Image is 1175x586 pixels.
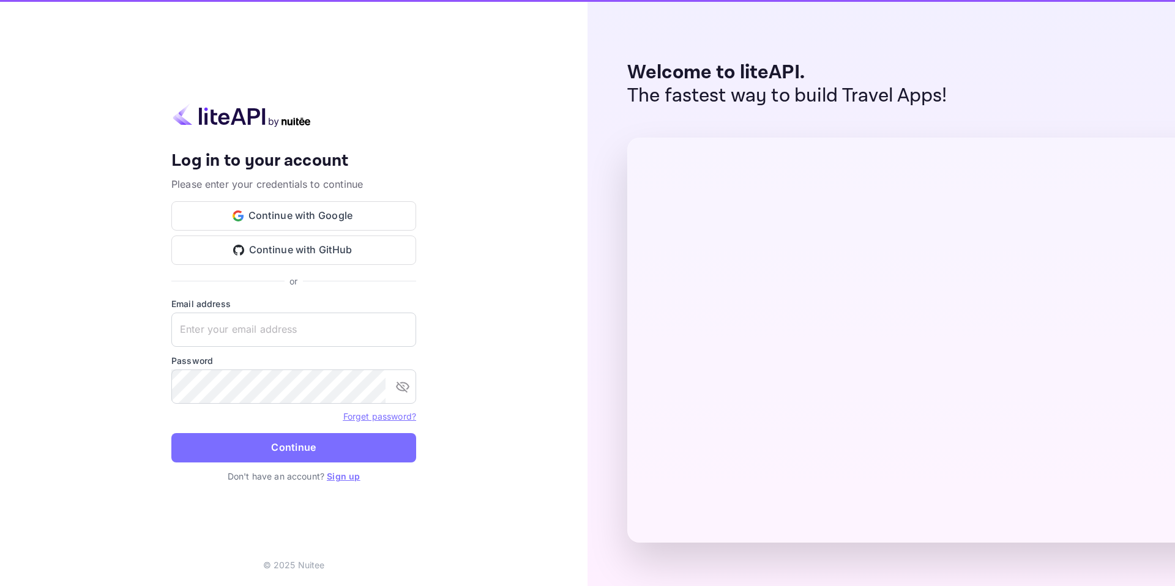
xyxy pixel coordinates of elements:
a: Sign up [327,471,360,481]
button: toggle password visibility [390,374,415,399]
p: Welcome to liteAPI. [627,61,947,84]
p: or [289,275,297,287]
a: Forget password? [343,410,416,422]
button: Continue with GitHub [171,236,416,265]
a: Forget password? [343,411,416,421]
button: Continue [171,433,416,462]
label: Password [171,354,416,367]
p: Please enter your credentials to continue [171,177,416,191]
img: liteapi [171,103,312,127]
input: Enter your email address [171,313,416,347]
p: Don't have an account? [171,470,416,483]
p: The fastest way to build Travel Apps! [627,84,947,108]
label: Email address [171,297,416,310]
p: © 2025 Nuitee [263,558,325,571]
h4: Log in to your account [171,150,416,172]
button: Continue with Google [171,201,416,231]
